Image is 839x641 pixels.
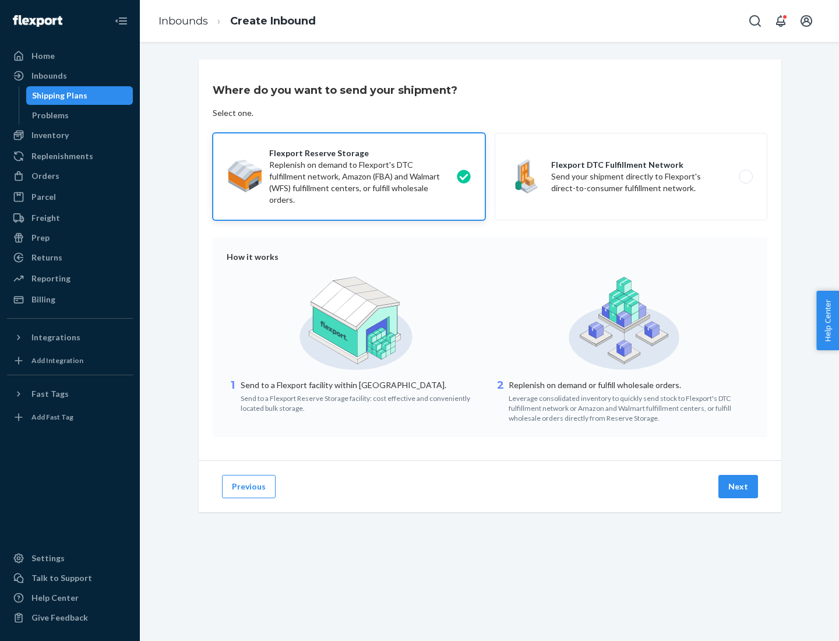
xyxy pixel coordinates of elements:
a: Shipping Plans [26,86,133,105]
ol: breadcrumbs [149,4,325,38]
a: Prep [7,228,133,247]
a: Reporting [7,269,133,288]
div: Talk to Support [31,572,92,584]
a: Orders [7,167,133,185]
p: Replenish on demand or fulfill wholesale orders. [509,379,753,391]
div: Problems [32,110,69,121]
button: Help Center [816,291,839,350]
div: Reporting [31,273,70,284]
img: Flexport logo [13,15,62,27]
a: Home [7,47,133,65]
button: Give Feedback [7,608,133,627]
div: Give Feedback [31,612,88,624]
a: Replenishments [7,147,133,165]
div: Help Center [31,592,79,604]
div: Inbounds [31,70,67,82]
div: Orders [31,170,59,182]
div: Fast Tags [31,388,69,400]
button: Open Search Box [743,9,767,33]
div: 2 [495,378,506,423]
div: Home [31,50,55,62]
div: Settings [31,552,65,564]
a: Add Integration [7,351,133,370]
div: Leverage consolidated inventory to quickly send stock to Flexport's DTC fulfillment network or Am... [509,391,753,423]
div: Prep [31,232,50,244]
a: Inbounds [7,66,133,85]
div: Freight [31,212,60,224]
button: Next [718,475,758,498]
div: Parcel [31,191,56,203]
div: How it works [227,251,753,263]
div: Select one. [213,107,253,119]
a: Returns [7,248,133,267]
div: Returns [31,252,62,263]
a: Talk to Support [7,569,133,587]
button: Close Navigation [110,9,133,33]
h3: Where do you want to send your shipment? [213,83,457,98]
button: Fast Tags [7,385,133,403]
a: Settings [7,549,133,568]
div: 1 [227,378,238,413]
a: Inbounds [158,15,208,27]
div: Integrations [31,332,80,343]
a: Freight [7,209,133,227]
a: Inventory [7,126,133,145]
div: Billing [31,294,55,305]
a: Problems [26,106,133,125]
div: Replenishments [31,150,93,162]
button: Integrations [7,328,133,347]
a: Add Fast Tag [7,408,133,427]
button: Previous [222,475,276,498]
p: Send to a Flexport facility within [GEOGRAPHIC_DATA]. [241,379,485,391]
div: Send to a Flexport Reserve Storage facility: cost effective and conveniently located bulk storage. [241,391,485,413]
button: Open notifications [769,9,792,33]
a: Create Inbound [230,15,316,27]
div: Add Integration [31,355,83,365]
a: Help Center [7,589,133,607]
div: Inventory [31,129,69,141]
a: Billing [7,290,133,309]
a: Parcel [7,188,133,206]
div: Shipping Plans [32,90,87,101]
button: Open account menu [795,9,818,33]
div: Add Fast Tag [31,412,73,422]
